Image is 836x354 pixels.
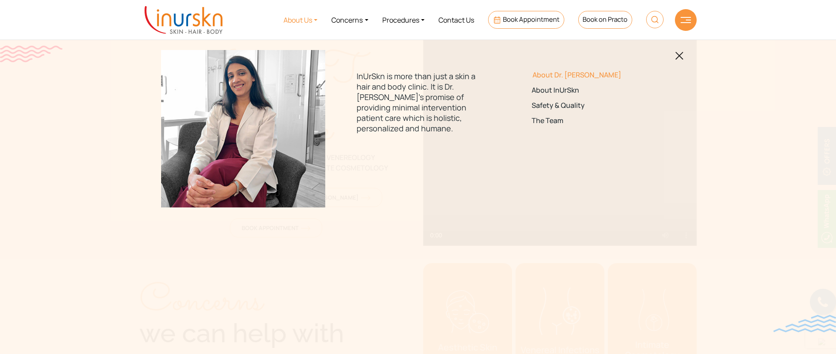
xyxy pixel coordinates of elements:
[773,315,836,332] img: bluewave
[161,50,325,207] img: menuabout
[503,15,560,24] span: Book Appointment
[324,3,375,36] a: Concerns
[681,17,691,23] img: hamLine.svg
[488,11,564,29] a: Book Appointment
[145,6,222,34] img: inurskn-logo
[357,71,479,134] p: InUrSkn is more than just a skin a hair and body clinic. It is Dr. [PERSON_NAME]'s promise of pro...
[431,3,481,36] a: Contact Us
[583,15,627,24] span: Book on Practo
[532,117,654,125] a: The Team
[646,11,664,28] img: HeaderSearch
[578,11,632,29] a: Book on Practo
[276,3,324,36] a: About Us
[532,86,654,94] a: About InUrSkn
[675,52,684,60] img: blackclosed
[532,71,654,79] a: About Dr. [PERSON_NAME]
[375,3,431,36] a: Procedures
[532,101,654,110] a: Safety & Quality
